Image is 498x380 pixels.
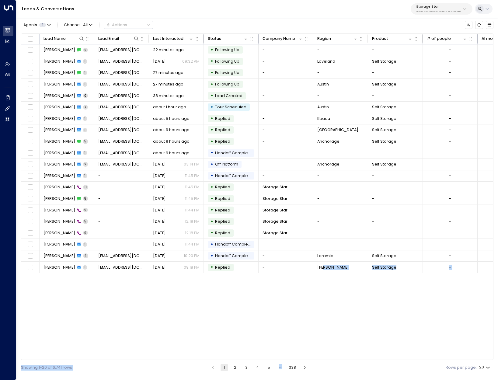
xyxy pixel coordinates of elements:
span: EMILYMEYER0728@GMAIL.COM [98,104,145,110]
button: Go to next page [301,364,308,371]
span: Jason Trujillo [44,219,75,224]
td: - [313,227,368,239]
div: • [211,263,213,272]
button: Go to page 4 [254,364,261,371]
span: 1 [83,151,87,155]
span: 1 [39,23,46,27]
span: Channel: [62,21,95,29]
div: Region [317,35,331,42]
div: • [211,91,213,100]
span: Toggle select row [27,69,34,76]
td: - [259,262,313,273]
span: Toggle select row [27,149,34,156]
span: Toggle select row [27,161,34,168]
span: Yesterday [153,242,166,247]
td: - [368,193,423,204]
span: 1 [83,242,87,247]
button: Customize [465,21,472,29]
p: 11:45 PM [185,173,200,179]
span: Toggle select row [27,184,34,191]
div: 20 [479,363,491,371]
div: • [211,217,213,226]
span: John Doe [44,242,75,247]
p: 12:19 PM [185,219,200,224]
span: Self Storage [372,82,396,87]
span: Laramie [317,253,333,259]
button: Go to page 5 [265,364,273,371]
span: Storage Star [263,207,287,213]
span: about 9 hours ago [153,139,190,144]
div: • [211,45,213,55]
p: 09:32 AM [182,59,200,64]
span: Yesterday [153,59,166,64]
span: danielsptc@gmail.com [98,47,145,53]
span: Toggle select row [27,104,34,111]
td: - [313,90,368,101]
span: 5 [83,196,88,201]
td: - [368,147,423,159]
td: - [313,147,368,159]
span: about 1 hour ago [153,104,186,110]
td: - [313,44,368,56]
div: # of people [427,35,451,42]
span: danielsptc@gmail.com [98,59,145,64]
span: Storage Star [263,196,287,201]
div: - [449,104,451,110]
span: iamabusinessman03@gmail.com [98,150,145,156]
span: 11 [83,185,88,190]
span: Yesterday [153,173,166,179]
span: 5 [83,219,88,224]
span: iamabusinessman03@gmail.com [98,139,145,144]
span: 1 [83,265,87,270]
span: Toggle select row [27,241,34,248]
span: Following Up [215,47,239,52]
td: - [368,44,423,56]
p: 09:18 PM [184,265,200,270]
td: - [259,250,313,262]
span: 27 minutes ago [153,70,183,75]
div: - [449,173,451,179]
div: Region [317,35,359,42]
span: Self Storage [372,253,396,259]
td: - [94,170,149,182]
div: Actions [106,23,127,27]
span: Loveland [317,59,335,64]
td: - [313,193,368,204]
span: Toggle select row [27,173,34,180]
div: - [449,82,451,87]
span: Jul 31, 2025 [153,219,166,224]
span: Agents [23,23,37,27]
div: Lead Email [98,35,119,42]
span: Yesterday [153,196,166,201]
div: - [449,207,451,213]
div: - [449,59,451,64]
span: Jamal Robinson [44,162,75,167]
div: • [211,160,213,169]
span: Austin [317,104,329,110]
span: Replied [215,207,230,213]
p: 03:14 PM [184,162,200,167]
span: Replied [215,184,230,190]
button: Actions [104,21,153,29]
p: bc340fee-f559-48fc-84eb-70f3f6817ad8 [416,10,461,13]
span: Self Storage [372,265,396,270]
nav: pagination navigation [209,364,309,371]
span: 27 minutes ago [153,82,183,87]
p: 10:20 PM [184,253,200,259]
div: Status [208,35,249,42]
div: - [449,162,451,167]
td: - [94,204,149,216]
span: Yesterday [153,207,166,213]
span: Following Up [215,70,239,75]
span: Following Up [215,59,239,64]
button: Channel:All [62,21,95,29]
div: - [449,116,451,121]
td: - [94,227,149,239]
td: - [259,113,313,124]
td: - [313,216,368,227]
span: Toggle select row [27,195,34,202]
span: Toggle select row [27,115,34,122]
span: 9 [83,231,88,235]
span: 1 [83,128,87,132]
span: Storage Star [263,184,287,190]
